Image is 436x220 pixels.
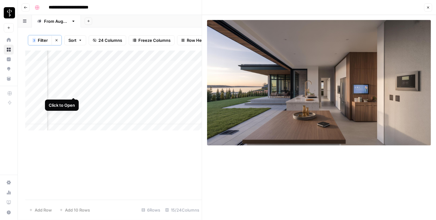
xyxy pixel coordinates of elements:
button: 3Filter [28,35,52,45]
button: Sort [64,35,86,45]
span: Add 10 Rows [65,207,90,213]
button: Help + Support [4,208,14,218]
button: Add Row [25,205,56,215]
a: Usage [4,188,14,198]
div: 3 [32,38,36,43]
span: Row Height [187,37,209,43]
span: 24 Columns [98,37,122,43]
button: Workspace: LP Production Workloads [4,5,14,21]
div: Click to Open [49,102,75,108]
div: 6 Rows [139,205,163,215]
a: Settings [4,178,14,188]
span: 3 [33,38,35,43]
a: Your Data [4,74,14,84]
a: Learning Hub [4,198,14,208]
button: Freeze Columns [129,35,175,45]
img: LP Production Workloads Logo [4,7,15,18]
a: Insights [4,54,14,64]
a: Home [4,35,14,45]
span: Freeze Columns [138,37,171,43]
button: Add 10 Rows [56,205,94,215]
a: From [DATE] [32,15,81,27]
a: Opportunities [4,64,14,74]
button: Row Height [177,35,213,45]
div: 15/24 Columns [163,205,202,215]
a: Browse [4,45,14,55]
button: 24 Columns [89,35,126,45]
span: Add Row [35,207,52,213]
div: From [DATE] [44,18,69,24]
span: Filter [38,37,48,43]
img: Row/Cell [207,20,431,145]
span: Sort [68,37,77,43]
